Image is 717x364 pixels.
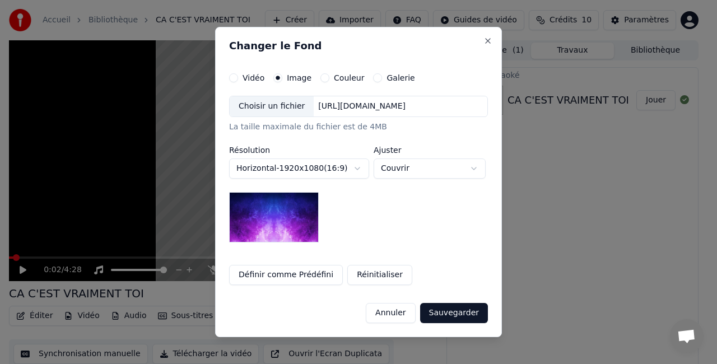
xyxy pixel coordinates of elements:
button: Sauvegarder [420,303,488,323]
label: Résolution [229,146,369,154]
button: Réinitialiser [347,265,412,285]
div: [URL][DOMAIN_NAME] [314,101,410,112]
button: Annuler [366,303,415,323]
h2: Changer le Fond [229,41,488,51]
div: La taille maximale du fichier est de 4MB [229,122,488,133]
button: Définir comme Prédéfini [229,265,343,285]
label: Ajuster [374,146,486,154]
div: Choisir un fichier [230,96,314,116]
label: Image [287,74,311,82]
label: Couleur [334,74,364,82]
label: Galerie [387,74,415,82]
label: Vidéo [243,74,264,82]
